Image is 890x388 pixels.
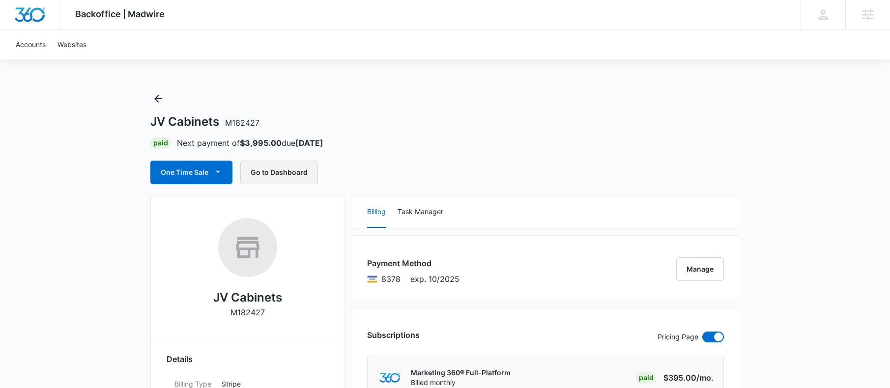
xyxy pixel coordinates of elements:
[367,329,420,341] h3: Subscriptions
[150,114,259,129] h1: JV Cabinets
[167,353,193,365] span: Details
[658,332,698,342] p: Pricing Page
[150,137,171,149] div: Paid
[676,257,724,281] button: Manage
[10,29,52,59] a: Accounts
[696,373,714,383] span: /mo.
[367,257,459,269] h3: Payment Method
[410,273,459,285] span: exp. 10/2025
[213,289,282,306] h2: JV Cabinets
[381,273,401,285] span: Visa ending with
[411,378,511,388] p: Billed monthly
[225,118,259,128] span: M182427
[295,138,323,148] strong: [DATE]
[75,9,165,19] span: Backoffice | Madwire
[52,29,92,59] a: Websites
[230,306,265,318] p: M182427
[398,196,443,228] button: Task Manager
[177,137,323,149] p: Next payment of due
[240,161,318,184] button: Go to Dashboard
[411,368,511,378] p: Marketing 360® Full-Platform
[150,91,166,107] button: Back
[240,138,282,148] strong: $3,995.00
[379,373,401,383] img: marketing360Logo
[636,372,657,384] div: Paid
[663,372,714,384] p: $395.00
[367,196,386,228] button: Billing
[150,161,232,184] button: One Time Sale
